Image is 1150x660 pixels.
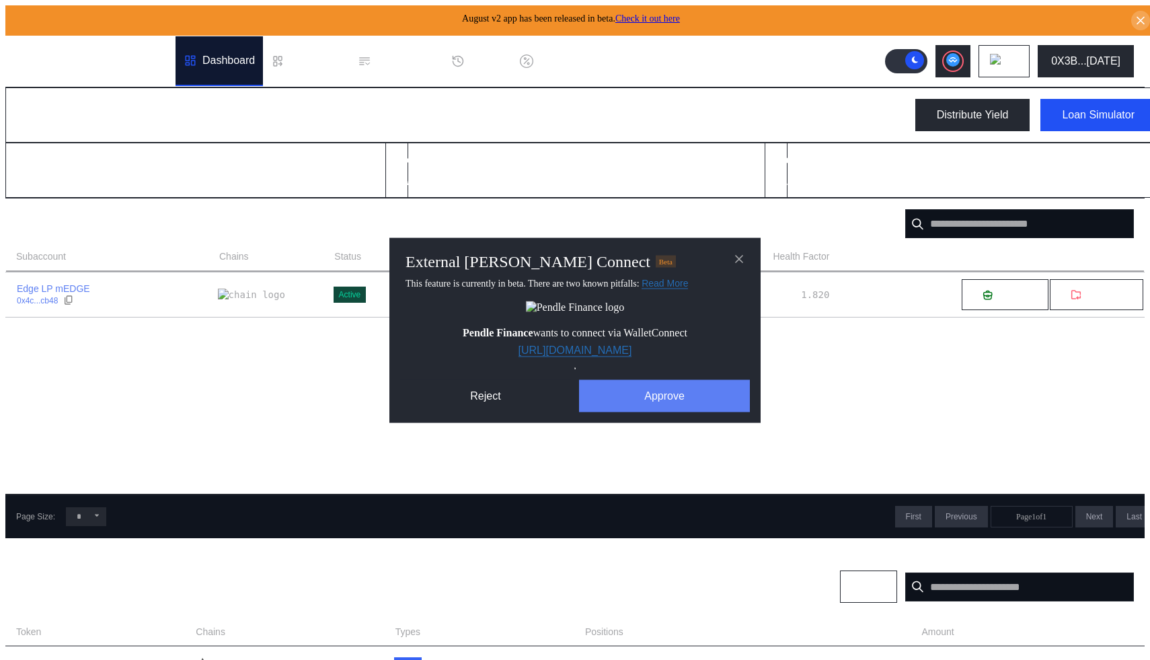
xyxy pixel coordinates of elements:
[334,250,361,264] span: Status
[462,13,680,24] span: August v2 app has been released in beta.
[642,277,688,289] a: Read More
[377,55,435,67] div: Permissions
[1016,512,1046,522] span: Page 1 of 1
[776,154,837,166] h2: Total Equity
[219,250,249,264] span: Chains
[1062,109,1135,121] div: Loan Simulator
[1086,512,1103,521] span: Next
[196,625,225,639] span: Chains
[406,278,688,288] span: This feature is currently in beta. There are two known pitfalls:
[906,512,921,521] span: First
[17,296,58,305] div: 0x4c...cb48
[17,283,90,295] div: Edge LP mEDGE
[202,54,255,67] div: Dashboard
[1088,625,1134,639] span: USD Value
[17,103,141,128] div: My Dashboard
[998,290,1027,300] span: Deposit
[16,250,66,264] span: Subaccount
[656,255,676,267] div: Beta
[579,379,750,412] button: Approve
[397,154,449,166] h2: Total Debt
[887,170,915,186] div: USD
[16,216,94,231] div: Subaccounts
[615,13,680,24] a: Check it out here
[395,625,420,639] span: Types
[17,154,86,166] h2: Total Balance
[406,252,650,270] h2: External [PERSON_NAME] Connect
[946,512,977,521] span: Previous
[400,379,571,412] button: Reject
[990,54,1005,69] img: chain logo
[921,625,954,639] span: Amount
[937,109,1009,121] div: Distribute Yield
[16,512,55,521] div: Page Size:
[1087,290,1122,300] span: Withdraw
[339,290,361,299] div: Active
[463,326,687,338] span: wants to connect via WalletConnect
[519,344,632,357] a: [URL][DOMAIN_NAME]
[585,625,623,639] span: Positions
[16,579,71,595] div: Positions
[17,170,122,186] div: 4,231,012.757
[539,55,619,67] div: Discount Factors
[290,55,342,67] div: Loan Book
[526,301,625,313] img: Pendle Finance logo
[397,170,502,186] div: 1,499,847.218
[1126,512,1142,521] span: Last
[218,289,285,301] img: chain logo
[16,625,41,639] span: Token
[128,170,156,186] div: USD
[1051,55,1120,67] div: 0X3B...[DATE]
[722,272,830,317] td: 1.820
[470,55,504,67] div: History
[773,250,829,264] span: Health Factor
[507,170,535,186] div: USD
[463,326,533,338] b: Pendle Finance
[728,248,750,270] button: close modal
[776,170,882,186] div: 2,729,069.605
[851,582,872,591] span: Chain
